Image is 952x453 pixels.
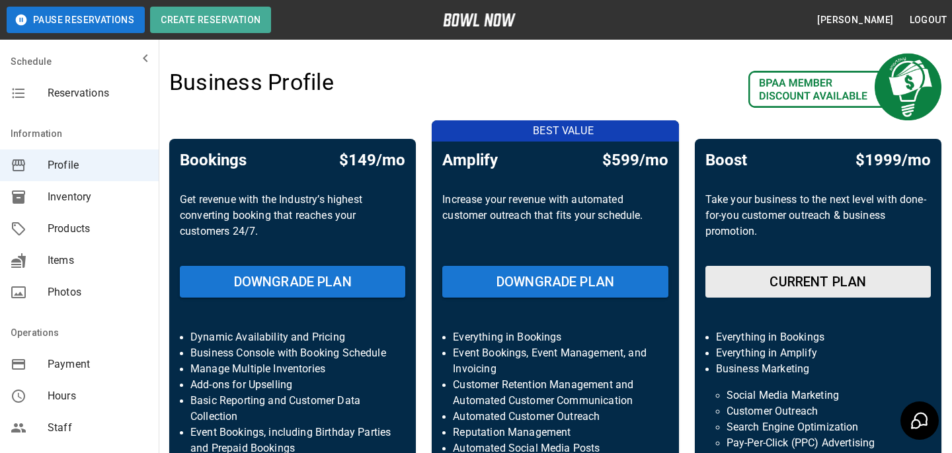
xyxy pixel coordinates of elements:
p: Reputation Management [453,425,657,440]
p: Customer Outreach [727,403,910,419]
p: Basic Reporting and Customer Data Collection [190,393,395,425]
h4: Business Profile [169,69,334,97]
h5: $1999/mo [855,149,931,171]
p: Event Bookings, Event Management, and Invoicing [453,345,657,377]
p: BEST VALUE [440,123,686,139]
button: Logout [904,8,952,32]
p: Business Console with Booking Schedule [190,345,395,361]
img: Your Description [748,53,941,120]
h5: Amplify [442,149,498,171]
h5: Boost [705,149,747,171]
p: Search Engine Optimization [727,419,910,435]
button: DOWNGRADE PLAN [442,266,668,298]
span: Products [48,221,148,237]
button: Pause Reservations [7,7,145,33]
h6: DOWNGRADE PLAN [234,271,352,292]
p: Social Media Marketing [727,388,910,403]
h5: $149/mo [339,149,405,171]
h5: $599/mo [602,149,668,171]
p: Add-ons for Upselling [190,377,395,393]
span: Items [48,253,148,268]
h5: Bookings [180,149,247,171]
p: Everything in Bookings [716,329,920,345]
p: Pay-Per-Click (PPC) Advertising [727,435,910,451]
button: Create Reservation [150,7,271,33]
p: Automated Customer Outreach [453,409,657,425]
span: Photos [48,284,148,300]
p: Dynamic Availability and Pricing [190,329,395,345]
p: Manage Multiple Inventories [190,361,395,377]
p: Everything in Amplify [716,345,920,361]
p: Everything in Bookings [453,329,657,345]
p: Business Marketing [716,361,920,377]
p: Customer Retention Management and Automated Customer Communication [453,377,657,409]
span: Profile [48,157,148,173]
img: logo [443,13,516,26]
button: [PERSON_NAME] [812,8,898,32]
p: Get revenue with the Industry’s highest converting booking that reaches your customers 24/7. [180,192,405,255]
button: DOWNGRADE PLAN [180,266,405,298]
span: Payment [48,356,148,372]
span: Staff [48,420,148,436]
span: Hours [48,388,148,404]
h6: DOWNGRADE PLAN [496,271,614,292]
span: Inventory [48,189,148,205]
span: Reservations [48,85,148,101]
p: Take your business to the next level with done-for-you customer outreach & business promotion. [705,192,931,255]
p: Increase your revenue with automated customer outreach that fits your schedule. [442,192,668,255]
